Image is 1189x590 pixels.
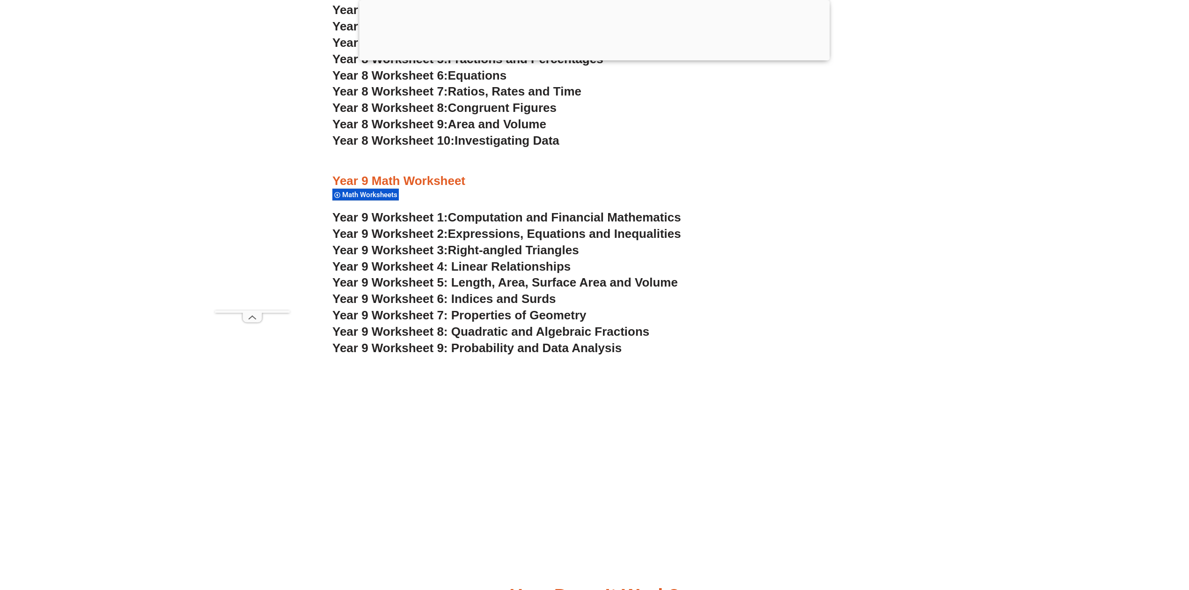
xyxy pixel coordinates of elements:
span: Year 9 Worksheet 3: [332,243,448,257]
span: Ratios, Rates and Time [448,84,581,98]
span: Computation and Financial Mathematics [448,210,681,224]
a: Year 9 Worksheet 6: Indices and Surds [332,292,556,306]
iframe: Advertisement [215,29,290,310]
span: Year 8 Worksheet 8: [332,101,448,115]
a: Year 8 Worksheet 10:Investigating Data [332,133,559,147]
a: Year 9 Worksheet 7: Properties of Geometry [332,308,587,322]
span: Year 9 Worksheet 1: [332,210,448,224]
h3: Year 9 Math Worksheet [332,173,857,189]
a: Year 9 Worksheet 1:Computation and Financial Mathematics [332,210,681,224]
span: Year 8 Worksheet 2: [332,3,448,17]
a: Year 8 Worksheet 5:Fractions and Percentages [332,52,603,66]
a: Year 8 Worksheet 6:Equations [332,68,506,82]
span: Year 8 Worksheet 3: [332,19,448,33]
span: Year 8 Worksheet 9: [332,117,448,131]
span: Equations [448,68,507,82]
a: Year 9 Worksheet 8: Quadratic and Algebraic Fractions [332,324,649,339]
a: Year 9 Worksheet 5: Length, Area, Surface Area and Volume [332,275,678,289]
a: Year 9 Worksheet 2:Expressions, Equations and Inequalities [332,227,681,241]
span: Year 8 Worksheet 4: [332,36,448,50]
a: Year 8 Worksheet 3:[PERSON_NAME]'s theorem [332,19,611,33]
a: Year 9 Worksheet 9: Probability and Data Analysis [332,341,622,355]
div: Math Worksheets [332,188,399,201]
span: Year 8 Worksheet 6: [332,68,448,82]
iframe: Advertisement [314,397,875,528]
a: Year 8 Worksheet 9:Area and Volume [332,117,546,131]
span: Congruent Figures [448,101,557,115]
span: Year 9 Worksheet 2: [332,227,448,241]
a: Year 9 Worksheet 3:Right-angled Triangles [332,243,579,257]
span: Year 8 Worksheet 7: [332,84,448,98]
span: Expressions, Equations and Inequalities [448,227,681,241]
span: Area and Volume [448,117,546,131]
span: Year 8 Worksheet 5: [332,52,448,66]
span: Fractions and Percentages [448,52,603,66]
a: Year 9 Worksheet 4: Linear Relationships [332,259,571,273]
span: Math Worksheets [342,191,400,199]
span: Investigating Data [455,133,559,147]
iframe: Chat Widget [1034,485,1189,590]
a: Year 8 Worksheet 7:Ratios, Rates and Time [332,84,581,98]
a: Year 8 Worksheet 8:Congruent Figures [332,101,557,115]
a: Year 8 Worksheet 4:Probability [332,36,511,50]
span: Year 8 Worksheet 10: [332,133,455,147]
a: Year 8 Worksheet 2:Working with numbers [332,3,579,17]
span: Right-angled Triangles [448,243,579,257]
